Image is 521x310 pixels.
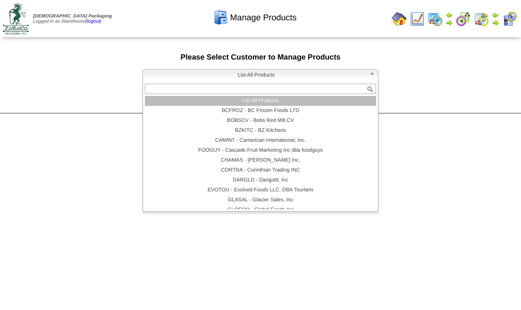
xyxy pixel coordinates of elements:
li: DARGLD - Darigold, Inc [145,175,376,185]
span: List All Products [147,69,366,81]
img: cabinet.gif [213,10,228,25]
img: zoroco-logo-small.webp [3,3,29,34]
li: List All Products [145,96,376,106]
img: arrowleft.gif [492,11,499,19]
li: FOOGUY - Cascade Fruit Marketing Inc dba foodguys [145,146,376,155]
span: Manage Products [230,13,296,23]
span: Logged in as Warehouse [33,14,112,24]
span: [DEMOGRAPHIC_DATA] Packaging [33,14,112,19]
li: BOBSCV - Bobs Red Mill CV [145,116,376,126]
li: BZKITC - BZ Kitchens [145,126,376,136]
li: GLASAL - Glacier Sales, Inc [145,195,376,205]
li: CAMINT - Camerican International, Inc. [145,136,376,146]
img: calendarblend.gif [456,11,471,26]
li: CHAMAS - [PERSON_NAME] Inc. [145,155,376,165]
li: GLOFOO - Global Foods Inc [145,205,376,215]
img: arrowright.gif [445,19,453,26]
span: Please Select Customer to Manage Products [181,53,341,61]
a: (logout) [85,19,101,24]
li: EVOTOU - Evolved Foods LLC. DBA Tourlami [145,185,376,195]
img: line_graph.gif [410,11,425,26]
img: calendarprod.gif [428,11,443,26]
img: arrowleft.gif [445,11,453,19]
img: arrowright.gif [492,19,499,26]
li: CORTRA - Corinthian Trading INC [145,165,376,175]
img: calendarcustomer.gif [502,11,517,26]
li: BCFROZ - BC Frozen Foods LTD [145,106,376,116]
img: calendarinout.gif [474,11,489,26]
